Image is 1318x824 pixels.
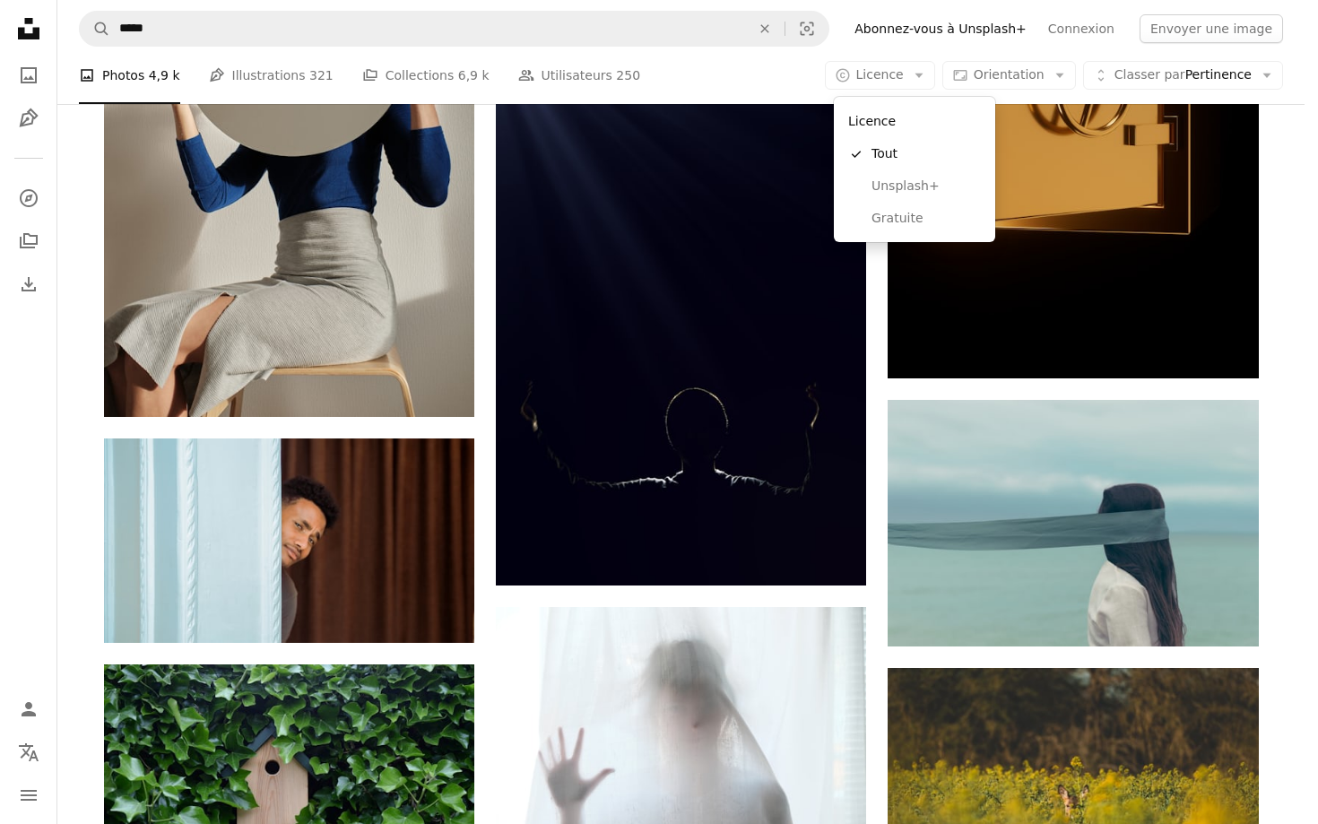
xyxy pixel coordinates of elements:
[856,67,904,82] span: Licence
[834,97,995,242] div: Licence
[942,61,1076,90] button: Orientation
[871,145,981,163] span: Tout
[825,61,935,90] button: Licence
[841,104,988,138] div: Licence
[871,210,981,228] span: Gratuite
[871,178,981,195] span: Unsplash+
